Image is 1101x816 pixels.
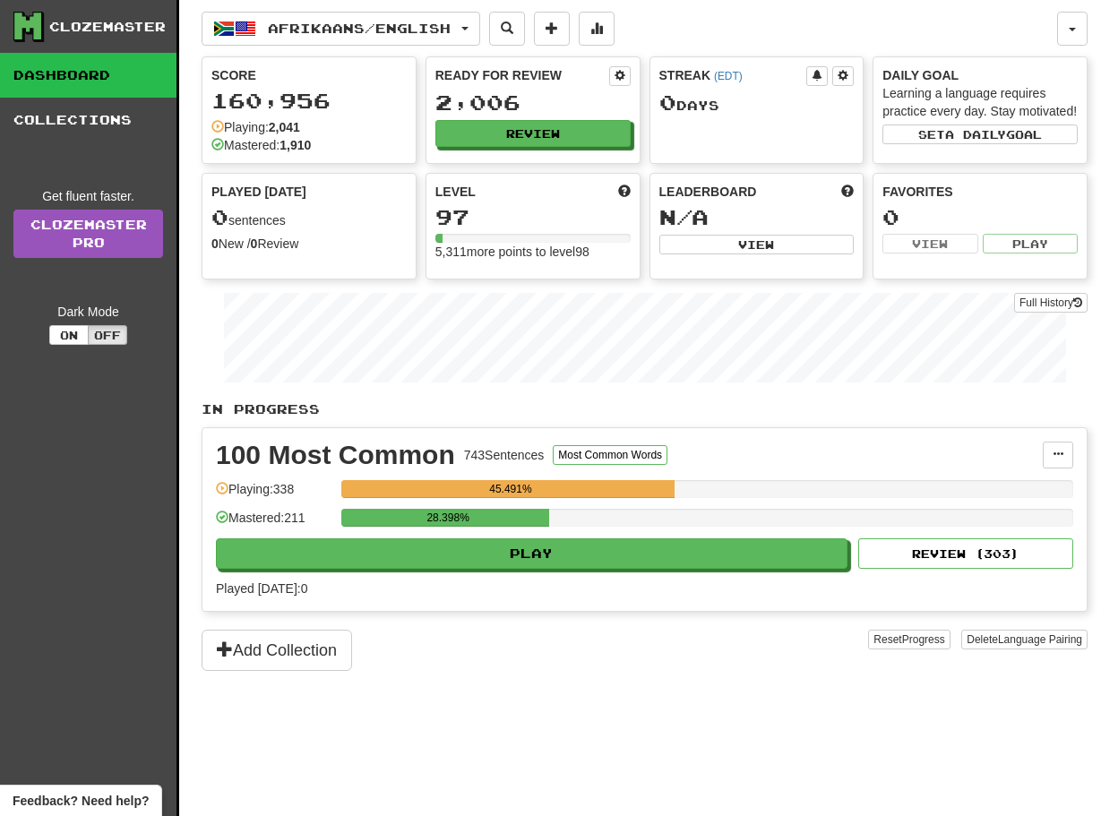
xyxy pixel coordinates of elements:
[961,630,1088,649] button: DeleteLanguage Pairing
[347,480,674,498] div: 45.491%
[435,66,609,84] div: Ready for Review
[579,12,615,46] button: More stats
[902,633,945,646] span: Progress
[659,66,807,84] div: Streak
[841,183,854,201] span: This week in points, UTC
[211,236,219,251] strong: 0
[268,21,451,36] span: Afrikaans / English
[202,12,480,46] button: Afrikaans/English
[280,138,311,152] strong: 1,910
[435,120,631,147] button: Review
[998,633,1082,646] span: Language Pairing
[347,509,549,527] div: 28.398%
[202,630,352,671] button: Add Collection
[489,12,525,46] button: Search sentences
[714,70,743,82] a: (EDT)
[659,204,709,229] span: N/A
[13,792,149,810] span: Open feedback widget
[435,206,631,228] div: 97
[659,91,855,115] div: Day s
[1014,293,1088,313] button: Full History
[435,91,631,114] div: 2,006
[216,538,847,569] button: Play
[882,66,1078,84] div: Daily Goal
[882,84,1078,120] div: Learning a language requires practice every day. Stay motivated!
[435,183,476,201] span: Level
[216,581,307,596] span: Played [DATE]: 0
[88,325,127,345] button: Off
[13,303,163,321] div: Dark Mode
[983,234,1078,253] button: Play
[251,236,258,251] strong: 0
[882,125,1078,144] button: Seta dailygoal
[216,480,332,510] div: Playing: 338
[464,446,545,464] div: 743 Sentences
[618,183,631,201] span: Score more points to level up
[659,235,855,254] button: View
[211,204,228,229] span: 0
[269,120,300,134] strong: 2,041
[882,183,1078,201] div: Favorites
[49,18,166,36] div: Clozemaster
[216,442,455,468] div: 100 Most Common
[13,210,163,258] a: ClozemasterPro
[659,183,757,201] span: Leaderboard
[868,630,950,649] button: ResetProgress
[858,538,1073,569] button: Review (303)
[211,235,407,253] div: New / Review
[945,128,1006,141] span: a daily
[882,206,1078,228] div: 0
[202,400,1088,418] p: In Progress
[882,234,977,253] button: View
[211,206,407,229] div: sentences
[211,183,306,201] span: Played [DATE]
[216,509,332,538] div: Mastered: 211
[211,136,311,154] div: Mastered:
[211,66,407,84] div: Score
[435,243,631,261] div: 5,311 more points to level 98
[49,325,89,345] button: On
[211,90,407,112] div: 160,956
[534,12,570,46] button: Add sentence to collection
[659,90,676,115] span: 0
[553,445,667,465] button: Most Common Words
[211,118,300,136] div: Playing:
[13,187,163,205] div: Get fluent faster.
